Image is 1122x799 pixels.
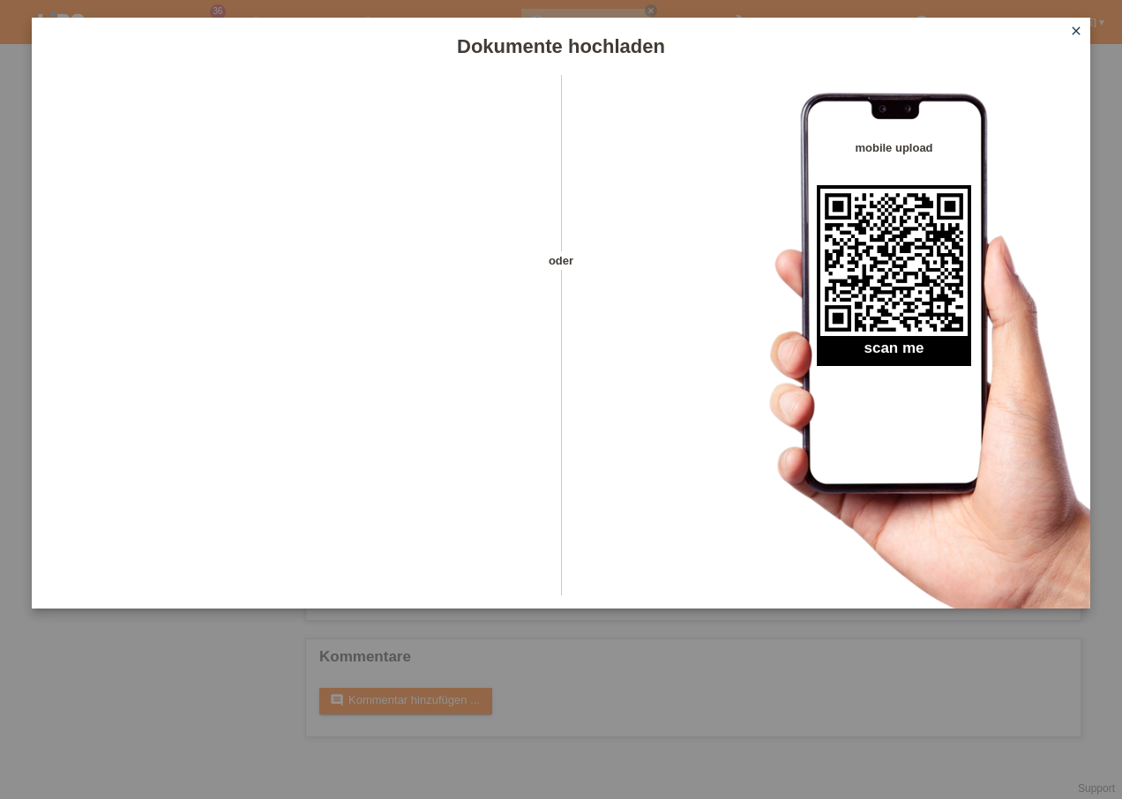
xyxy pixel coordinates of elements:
i: close [1069,24,1083,38]
h4: mobile upload [817,141,971,154]
a: close [1065,22,1088,42]
span: oder [530,251,592,270]
iframe: Upload [58,119,530,560]
h2: scan me [817,340,971,366]
h1: Dokumente hochladen [32,35,1090,57]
